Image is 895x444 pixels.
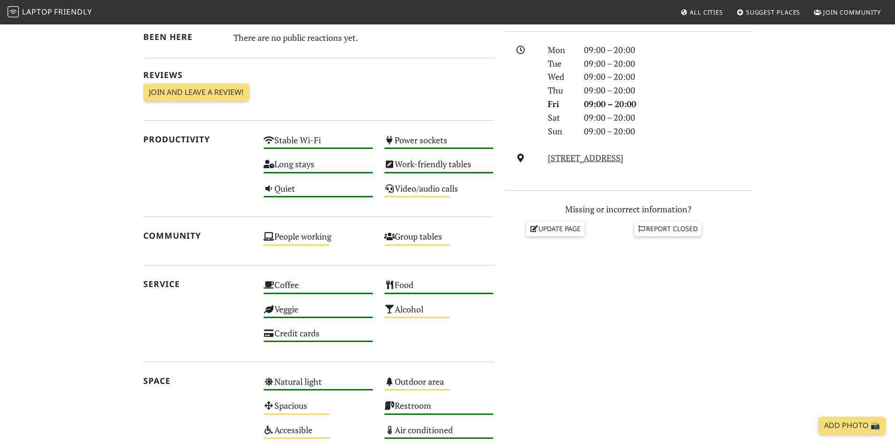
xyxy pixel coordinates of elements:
[258,156,379,180] div: Long stays
[143,70,494,80] h2: Reviews
[379,398,499,422] div: Restroom
[542,70,578,84] div: Wed
[578,84,758,97] div: 09:00 – 20:00
[258,229,379,253] div: People working
[233,30,494,45] div: There are no public reactions yet.
[810,4,885,21] a: Join Community
[548,152,623,164] a: [STREET_ADDRESS]
[379,374,499,398] div: Outdoor area
[526,222,584,236] a: Update page
[690,8,723,16] span: All Cities
[578,125,758,138] div: 09:00 – 20:00
[578,111,758,125] div: 09:00 – 20:00
[379,132,499,156] div: Power sockets
[379,181,499,205] div: Video/audio calls
[22,7,53,17] span: Laptop
[379,277,499,301] div: Food
[379,302,499,326] div: Alcohol
[258,181,379,205] div: Quiet
[578,57,758,70] div: 09:00 – 20:00
[143,231,253,241] h2: Community
[258,302,379,326] div: Veggie
[578,70,758,84] div: 09:00 – 20:00
[542,97,578,111] div: Fri
[258,132,379,156] div: Stable Wi-Fi
[677,4,727,21] a: All Cities
[258,398,379,422] div: Spacious
[733,4,804,21] a: Suggest Places
[542,111,578,125] div: Sat
[143,279,253,289] h2: Service
[258,374,379,398] div: Natural light
[8,4,92,21] a: LaptopFriendly LaptopFriendly
[578,43,758,57] div: 09:00 – 20:00
[746,8,801,16] span: Suggest Places
[578,97,758,111] div: 09:00 – 20:00
[379,229,499,253] div: Group tables
[505,203,752,216] p: Missing or incorrect information?
[54,7,92,17] span: Friendly
[143,376,253,386] h2: Space
[258,277,379,301] div: Coffee
[542,84,578,97] div: Thu
[143,134,253,144] h2: Productivity
[823,8,881,16] span: Join Community
[258,326,379,350] div: Credit cards
[634,222,702,236] a: Report closed
[542,43,578,57] div: Mon
[379,156,499,180] div: Work-friendly tables
[8,6,19,17] img: LaptopFriendly
[143,84,249,101] a: Join and leave a review!
[143,32,223,42] h2: Been here
[542,57,578,70] div: Tue
[542,125,578,138] div: Sun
